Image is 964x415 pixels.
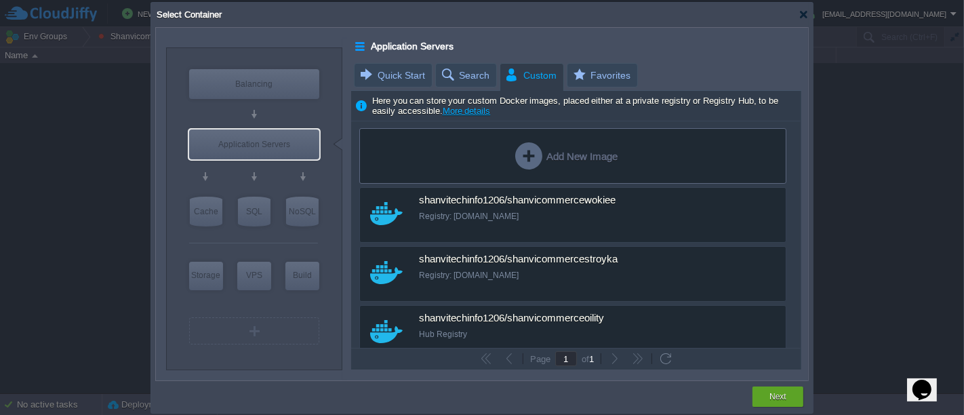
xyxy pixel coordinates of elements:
[440,64,489,87] span: Search
[419,254,618,266] span: shanvitechinfo1206/shanvicommercestroyka
[238,197,270,226] div: SQL Databases
[525,354,555,363] div: Page
[419,329,745,340] div: Hub Registry
[189,130,319,159] div: Application Servers
[285,262,319,289] div: Build
[577,353,599,364] div: of
[190,197,222,226] div: Cache
[419,313,604,325] span: shanvitechinfo1206/shanvicommerceoility
[189,262,223,289] div: Storage
[237,262,271,289] div: VPS
[370,202,403,225] img: docker-w48.svg
[155,9,222,20] span: Select Container
[515,142,618,170] div: Add New Image
[419,270,745,281] div: Registry: [DOMAIN_NAME]
[443,106,491,116] a: More details
[769,390,786,403] button: Next
[285,262,319,290] div: Build Node
[571,64,630,87] span: Favorites
[370,320,403,343] img: docker-w48.svg
[355,37,367,55] div: Application Servers
[286,197,319,226] div: NoSQL
[419,195,616,207] span: shanvitechinfo1206/shanvicommercewokiee
[238,197,270,226] div: SQL
[189,69,319,99] div: Balancing
[589,354,594,364] span: 1
[189,262,223,290] div: Storage Containers
[359,64,425,87] span: Quick Start
[237,262,271,290] div: Elastic VPS
[419,211,745,222] div: Registry: [DOMAIN_NAME]
[189,317,319,344] div: Create New Layer
[351,91,801,121] div: Here you can store your custom Docker images, placed either at a private registry or Registry Hub...
[504,64,557,87] span: Custom
[286,197,319,226] div: NoSQL Databases
[907,361,950,401] iframe: chat widget
[370,261,403,284] img: docker-w48.svg
[189,69,319,99] div: Load Balancer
